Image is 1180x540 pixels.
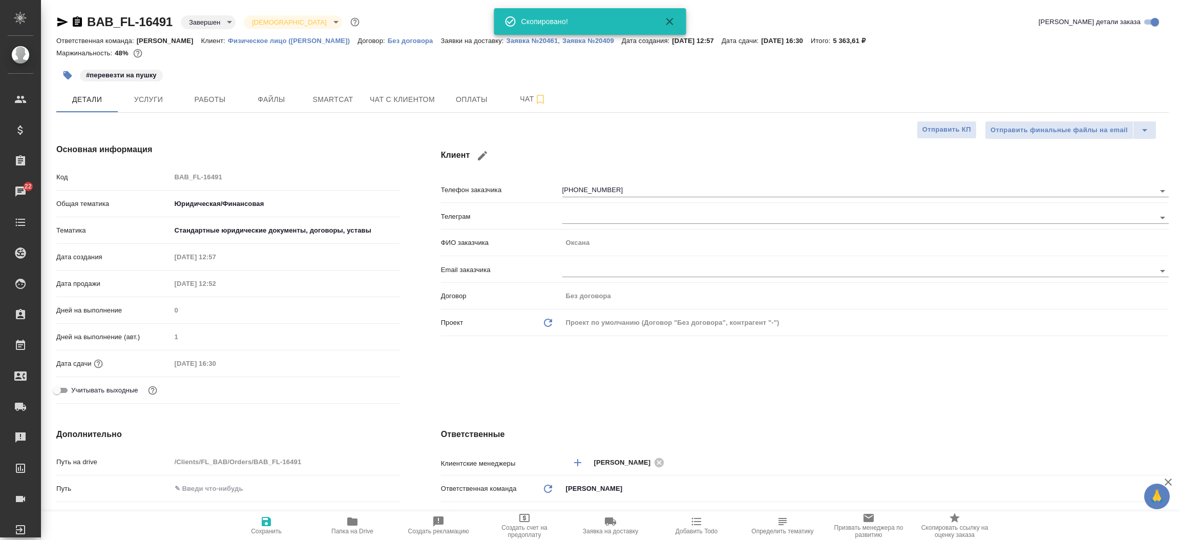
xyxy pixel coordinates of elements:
svg: Подписаться [534,93,546,106]
button: Создать рекламацию [395,511,481,540]
span: Файлы [247,93,296,106]
p: Клиент: [201,37,228,45]
button: Скопировать ссылку для ЯМессенджера [56,16,69,28]
button: Папка на Drive [309,511,395,540]
span: перевезти на пушку [79,70,164,79]
span: Оплаты [447,93,496,106]
a: BAB_FL-16491 [87,15,173,29]
div: ✎ Введи что-нибудь [171,507,400,524]
p: Тематика [56,225,171,236]
input: ✎ Введи что-нибудь [171,481,400,496]
span: Детали [62,93,112,106]
span: Призвать менеджера по развитию [832,524,905,538]
span: Учитывать выходные [71,385,138,396]
button: Open [1155,264,1170,278]
p: Дата создания: [622,37,672,45]
input: Пустое поле [171,303,400,318]
p: Путь на drive [56,457,171,467]
button: Создать счет на предоплату [481,511,567,540]
input: Пустое поле [562,288,1169,303]
p: Ответственная команда [441,484,517,494]
div: Стандартные юридические документы, договоры, уставы [171,222,400,239]
p: Телеграм [441,212,562,222]
span: Заявка на доставку [583,528,638,535]
div: Завершен [181,15,236,29]
p: Путь [56,484,171,494]
button: Добавить менеджера [565,450,590,475]
p: Проект [441,318,463,328]
p: Маржинальность: [56,49,115,57]
p: Email заказчика [441,265,562,275]
input: Пустое поле [171,250,261,264]
span: Чат с клиентом [370,93,435,106]
span: Чат [509,93,558,106]
button: Завершен [186,18,223,27]
button: Скопировать ссылку на оценку заказа [912,511,998,540]
span: Услуги [124,93,173,106]
span: Добавить Todo [676,528,718,535]
h4: Дополнительно [56,428,400,441]
p: [PERSON_NAME] [137,37,201,45]
p: Итого: [811,37,833,45]
p: , [558,37,562,45]
button: Доп статусы указывают на важность/срочность заказа [348,15,362,29]
button: Добавить Todo [654,511,740,540]
h4: Клиент [441,143,1169,168]
p: 5 363,61 ₽ [833,37,873,45]
p: Договор: [357,37,388,45]
button: 🙏 [1144,484,1170,509]
span: Создать рекламацию [408,528,469,535]
p: Направление услуг [56,510,171,521]
button: Призвать менеджера по развитию [826,511,912,540]
button: Определить тематику [740,511,826,540]
input: Пустое поле [562,235,1169,250]
p: Дней на выполнение [56,305,171,316]
p: ФИО заказчика [441,238,562,248]
div: [PERSON_NAME] [562,480,1169,497]
p: Дата сдачи: [722,37,761,45]
div: Завершен [244,15,342,29]
button: Добавить тэг [56,64,79,87]
span: Отправить КП [922,124,971,136]
p: 48% [115,49,131,57]
div: Юридическая/Финансовая [171,195,400,213]
p: #перевезти на пушку [86,70,157,80]
p: Договор [441,291,562,301]
span: 22 [18,181,38,192]
p: Заявка №20409 [562,37,622,45]
div: Скопировано! [521,16,649,27]
p: Общая тематика [56,199,171,209]
div: [PERSON_NAME] [594,456,668,469]
input: Пустое поле [171,276,261,291]
a: Физическое лицо ([PERSON_NAME]) [228,36,357,45]
span: Определить тематику [751,528,813,535]
button: [DEMOGRAPHIC_DATA] [249,18,329,27]
h4: Основная информация [56,143,400,156]
span: Папка на Drive [331,528,373,535]
span: Отправить финальные файлы на email [991,124,1128,136]
span: Работы [185,93,235,106]
button: Open [1155,211,1170,225]
input: Пустое поле [171,329,400,344]
span: 🙏 [1148,486,1166,507]
button: Скопировать ссылку [71,16,83,28]
div: split button [985,121,1156,139]
button: Отправить финальные файлы на email [985,121,1133,139]
button: Заявка №20461 [507,36,558,46]
button: Open [1163,462,1165,464]
a: Без договора [388,36,441,45]
button: Сохранить [223,511,309,540]
span: [PERSON_NAME] [594,458,657,468]
p: [DATE] 16:30 [761,37,811,45]
span: Сохранить [251,528,282,535]
p: Телефон заказчика [441,185,562,195]
a: 22 [3,179,38,204]
h4: Ответственные [441,428,1169,441]
p: Ответственная команда: [56,37,137,45]
p: Заявки на доставку: [440,37,506,45]
span: Проектная группа [456,510,512,521]
input: Пустое поле [171,454,400,469]
button: Если добавить услуги и заполнить их объемом, то дата рассчитается автоматически [92,357,105,370]
div: Проект по умолчанию (Договор "Без договора", контрагент "-") [562,314,1169,331]
button: Open [1155,184,1170,198]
